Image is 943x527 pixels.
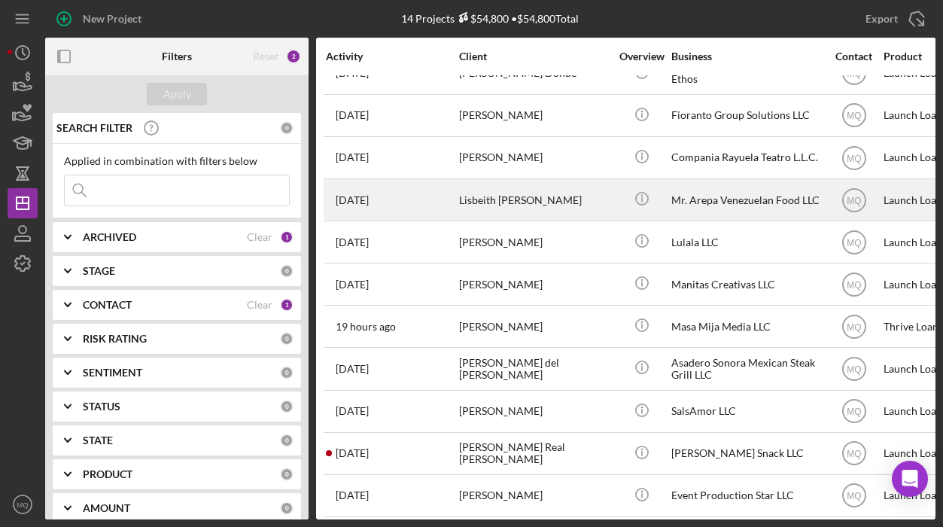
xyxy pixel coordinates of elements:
div: Compania Rayuela Teatro L.L.C. [671,138,822,178]
div: Asadero Sonora Mexican Steak Grill LLC [671,349,822,388]
div: $54,800 [455,12,509,25]
text: MQ [847,111,861,121]
b: STAGE [83,265,115,277]
time: 2025-09-17 21:55 [336,321,396,333]
b: PRODUCT [83,468,132,480]
div: [PERSON_NAME] Real [PERSON_NAME] [459,434,610,474]
div: Mr. Arepa Venezuelan Food LLC [671,180,822,220]
time: 2025-08-19 23:36 [336,279,369,291]
b: STATUS [83,401,120,413]
text: MQ [847,364,861,375]
div: SalsAmor LLC [671,391,822,431]
div: 0 [280,501,294,515]
div: [PERSON_NAME] [459,391,610,431]
div: [PERSON_NAME] [459,222,610,262]
div: [PERSON_NAME] [459,306,610,346]
text: MQ [847,449,861,459]
b: ARCHIVED [83,231,136,243]
time: 2025-08-28 02:47 [336,109,369,121]
div: Event Production Star LLC [671,476,822,516]
div: Lulala LLC [671,222,822,262]
time: 2025-09-16 15:59 [336,405,369,417]
div: 0 [280,468,294,481]
div: Lisbeith [PERSON_NAME] [459,180,610,220]
div: [PERSON_NAME] Snack LLC [671,434,822,474]
div: 0 [280,400,294,413]
time: 2025-09-11 16:14 [336,194,369,206]
b: RISK RATING [83,333,147,345]
b: AMOUNT [83,502,130,514]
b: STATE [83,434,113,446]
b: SEARCH FILTER [56,122,132,134]
time: 2025-09-16 17:08 [336,447,369,459]
b: Filters [162,50,192,62]
div: Masa Mija Media LLC [671,306,822,346]
div: 0 [280,264,294,278]
time: 2025-08-31 21:17 [336,151,369,163]
div: [PERSON_NAME] [459,96,610,136]
div: Clear [247,231,272,243]
div: [PERSON_NAME] del [PERSON_NAME] [459,349,610,388]
time: 2025-08-29 17:57 [336,236,369,248]
div: Fioranto Group Solutions LLC [671,96,822,136]
div: [PERSON_NAME] [459,264,610,304]
text: MQ [847,195,861,206]
text: MQ [17,501,28,509]
div: 0 [280,366,294,379]
button: Export [850,4,935,34]
div: Applied in combination with filters below [64,155,290,167]
text: MQ [847,321,861,332]
div: Open Intercom Messenger [892,461,928,497]
button: MQ [8,489,38,519]
div: Activity [326,50,458,62]
text: MQ [847,407,861,417]
div: Contact [826,50,882,62]
time: 2025-08-12 02:04 [336,489,369,501]
text: MQ [847,153,861,163]
b: SENTIMENT [83,367,142,379]
div: Export [865,4,898,34]
text: MQ [847,237,861,248]
text: MQ [847,69,861,79]
div: Manitas Creativas LLC [671,264,822,304]
text: MQ [847,491,861,501]
button: Apply [147,83,207,105]
div: Business [671,50,822,62]
div: 14 Projects • $54,800 Total [401,12,579,25]
div: Apply [163,83,191,105]
div: 2 [286,49,301,64]
div: 0 [280,332,294,346]
div: 1 [280,298,294,312]
div: 0 [280,434,294,447]
div: Clear [247,299,272,311]
time: 2025-08-14 19:05 [336,363,369,375]
div: 0 [280,121,294,135]
div: Reset [253,50,278,62]
div: 1 [280,230,294,244]
div: New Project [83,4,141,34]
div: [PERSON_NAME] [459,138,610,178]
div: [PERSON_NAME] [459,476,610,516]
text: MQ [847,279,861,290]
div: Client [459,50,610,62]
button: New Project [45,4,157,34]
b: CONTACT [83,299,132,311]
div: Overview [613,50,670,62]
